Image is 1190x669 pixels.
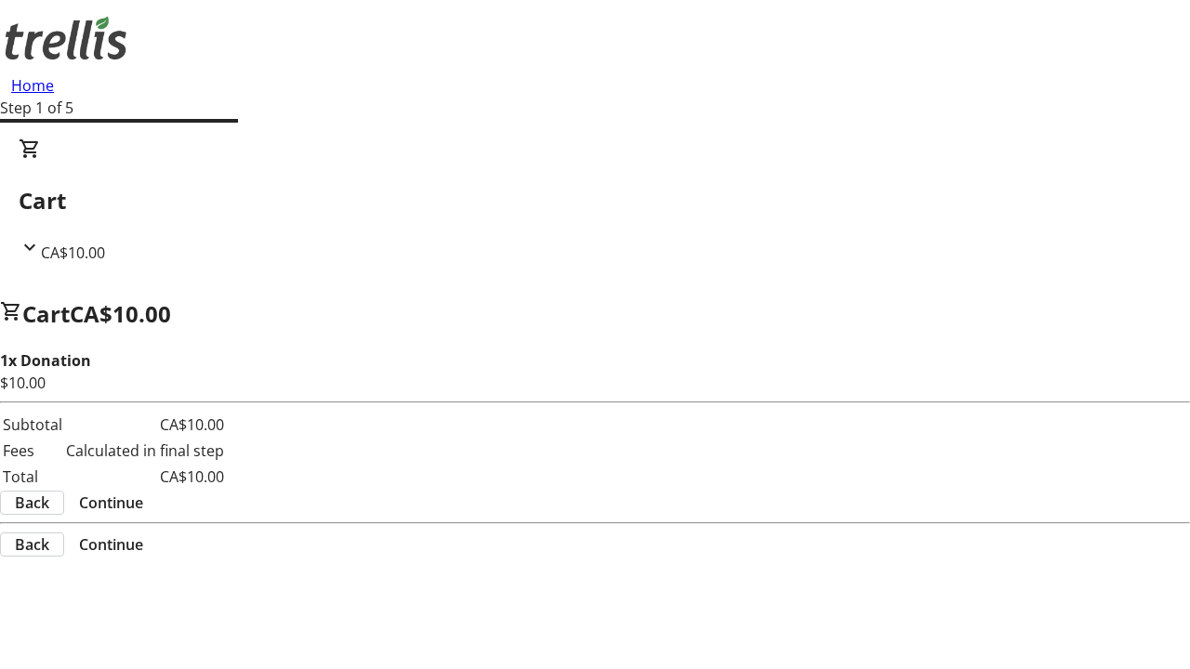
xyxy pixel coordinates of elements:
[2,413,63,437] td: Subtotal
[19,138,1171,264] div: CartCA$10.00
[79,533,143,556] span: Continue
[15,533,49,556] span: Back
[70,298,171,329] span: CA$10.00
[22,298,70,329] span: Cart
[65,439,225,463] td: Calculated in final step
[2,439,63,463] td: Fees
[65,413,225,437] td: CA$10.00
[19,184,1171,217] h2: Cart
[15,492,49,514] span: Back
[2,465,63,489] td: Total
[64,492,158,514] button: Continue
[65,465,225,489] td: CA$10.00
[79,492,143,514] span: Continue
[64,533,158,556] button: Continue
[41,243,105,263] span: CA$10.00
